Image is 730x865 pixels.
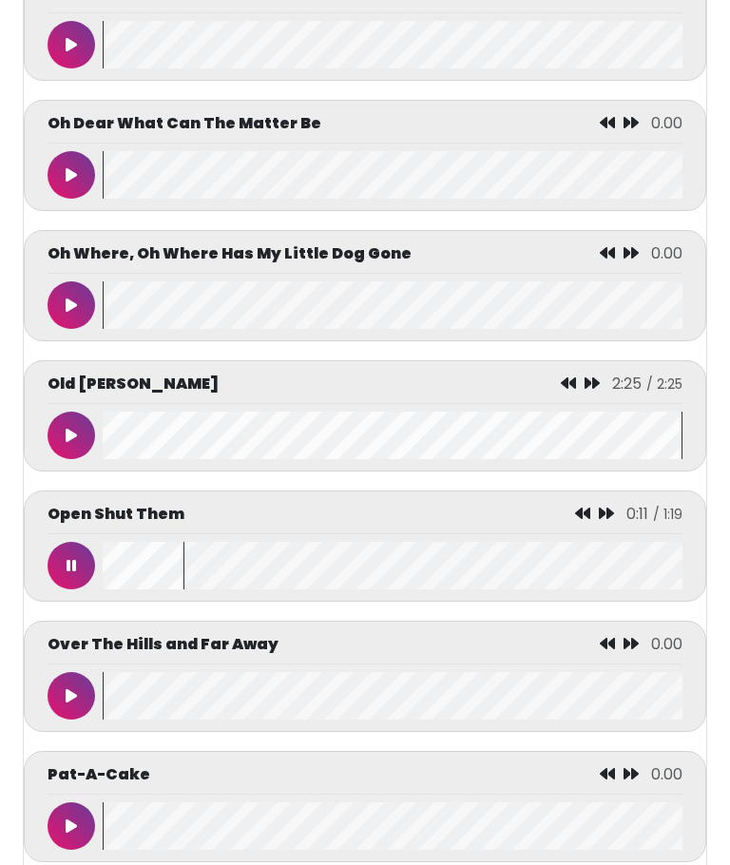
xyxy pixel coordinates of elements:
p: Oh Where, Oh Where Has My Little Dog Gone [48,242,412,265]
span: / 2:25 [646,375,682,394]
span: 0.00 [651,633,682,655]
p: Open Shut Them [48,503,184,526]
span: 0.00 [651,112,682,134]
span: 0.00 [651,242,682,264]
span: 2:25 [612,373,642,394]
p: Oh Dear What Can The Matter Be [48,112,321,135]
span: / 1:19 [653,505,682,524]
p: Pat-A-Cake [48,763,150,786]
span: 0:11 [626,503,648,525]
p: Old [PERSON_NAME] [48,373,219,395]
p: Over The Hills and Far Away [48,633,279,656]
span: 0.00 [651,763,682,785]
